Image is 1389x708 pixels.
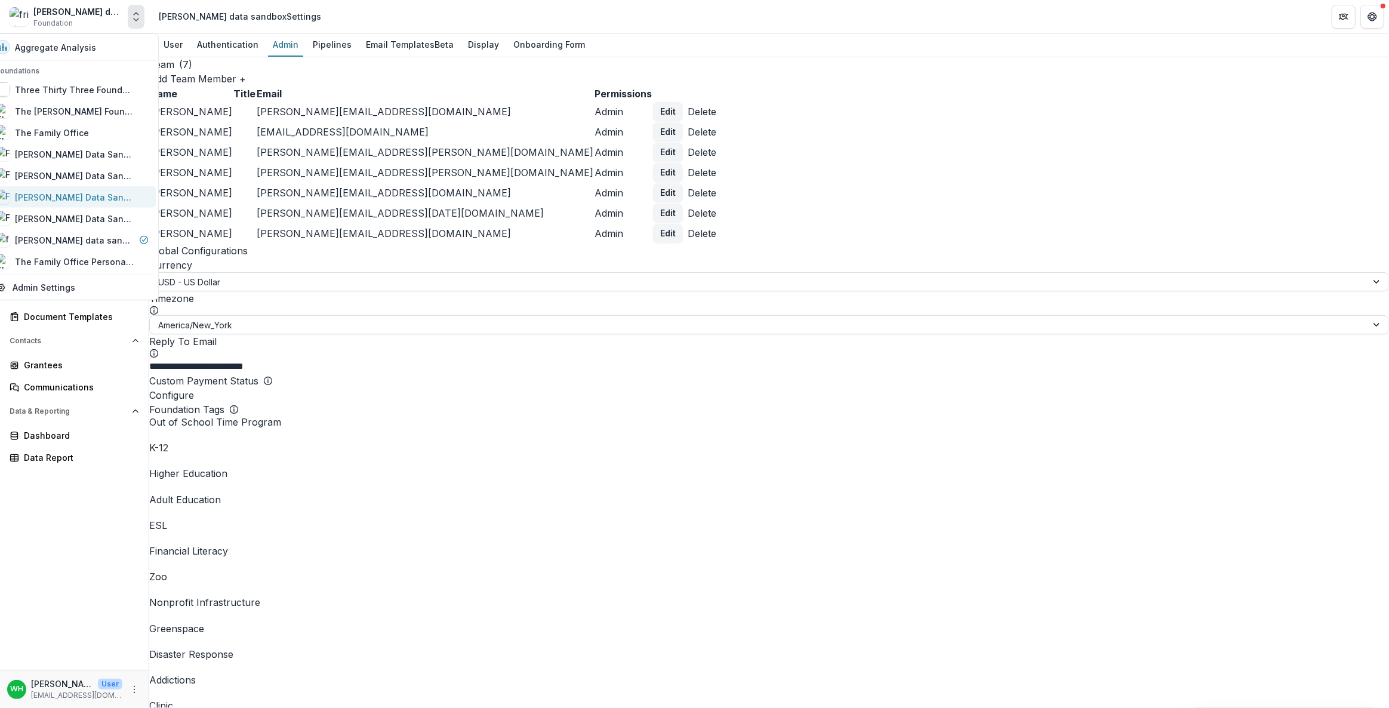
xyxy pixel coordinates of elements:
span: Addictions [149,675,1389,686]
span: Adult Education [149,494,1389,506]
div: User [159,36,187,53]
button: Partners [1332,5,1356,29]
span: ESL [149,520,1389,531]
td: [PERSON_NAME][EMAIL_ADDRESS][DOMAIN_NAME] [256,223,594,244]
p: [EMAIL_ADDRESS][DOMAIN_NAME] [31,690,122,701]
p: Timezone [149,291,1389,306]
button: Delete [688,125,716,139]
a: Email Templates Beta [361,33,458,57]
td: [PERSON_NAME][EMAIL_ADDRESS][PERSON_NAME][DOMAIN_NAME] [256,162,594,183]
td: Admin [594,183,652,203]
p: ( 7 ) [179,57,192,72]
td: Admin [594,142,652,162]
a: Admin [268,33,303,57]
div: Authentication [192,36,263,53]
button: Edit [653,183,683,202]
div: [PERSON_NAME] data sandbox Settings [159,10,321,23]
div: Display [463,36,504,53]
a: Data Report [5,448,144,467]
button: Configure [149,388,194,402]
span: Disaster Response [149,649,1389,660]
div: Pipelines [308,36,356,53]
button: Delete [688,165,716,180]
a: Grantees [5,355,144,375]
td: Admin [594,122,652,142]
span: Out of School Time Program [149,417,1389,428]
button: Edit [653,224,683,243]
div: Email Templates [361,36,458,53]
p: Reply To Email [149,334,1389,349]
span: Higher Education [149,468,1389,479]
td: Email [256,86,594,101]
td: Title [233,86,256,101]
button: Edit [653,163,683,182]
span: Nonprofit Infrastructure [149,597,1389,608]
button: Edit [653,204,683,223]
button: Add Team Member + [149,72,246,86]
div: Dashboard [24,429,134,442]
button: Open Data & Reporting [5,402,144,421]
button: Edit [653,102,683,121]
a: Authentication [192,33,263,57]
span: Financial Literacy [149,546,1389,557]
td: [PERSON_NAME] [149,162,233,183]
span: K-12 [149,442,1389,454]
div: Data Report [24,451,134,464]
span: Beta [435,38,454,51]
a: Document Templates [5,307,144,327]
div: Document Templates [24,310,134,323]
td: [PERSON_NAME][EMAIL_ADDRESS][DATE][DOMAIN_NAME] [256,203,594,223]
td: Admin [594,162,652,183]
button: Delete [688,104,716,119]
h2: Global Configurations [149,244,1389,258]
td: [PERSON_NAME] [149,142,233,162]
nav: breadcrumb [154,8,326,25]
td: Permissions [594,86,652,101]
button: Delete [688,186,716,200]
a: Dashboard [5,426,144,445]
button: Delete [688,206,716,220]
p: [PERSON_NAME] [31,678,93,690]
div: Wes Hadley [10,685,23,693]
td: [PERSON_NAME] [149,223,233,244]
button: Delete [688,226,716,241]
span: Foundation [33,18,73,29]
p: Custom Payment Status [149,374,258,388]
td: [PERSON_NAME] [149,183,233,203]
label: Currency [149,259,192,271]
button: Edit [653,122,683,141]
a: Display [463,33,504,57]
span: Data & Reporting [10,407,127,415]
p: Foundation Tags [149,402,224,417]
div: [PERSON_NAME] data sandbox [33,5,123,18]
button: Open Contacts [5,331,144,350]
td: [PERSON_NAME] [149,101,233,122]
a: Communications [5,377,144,397]
td: Name [149,86,233,101]
button: More [127,682,141,697]
button: Delete [688,145,716,159]
button: Get Help [1360,5,1384,29]
div: Onboarding Form [509,36,590,53]
div: Communications [24,381,134,393]
span: Contacts [10,337,127,345]
span: Greenspace [149,623,1389,635]
button: Edit [653,143,683,162]
div: Admin [268,36,303,53]
td: Admin [594,203,652,223]
button: Open entity switcher [128,5,144,29]
h2: Team [149,57,174,72]
a: Pipelines [308,33,356,57]
td: [PERSON_NAME] [149,122,233,142]
td: [PERSON_NAME][EMAIL_ADDRESS][PERSON_NAME][DOMAIN_NAME] [256,142,594,162]
td: Admin [594,101,652,122]
span: Zoo [149,571,1389,583]
a: User [159,33,187,57]
img: frist data sandbox [10,7,29,26]
div: Grantees [24,359,134,371]
p: User [98,679,122,689]
td: [PERSON_NAME][EMAIL_ADDRESS][DOMAIN_NAME] [256,101,594,122]
td: [PERSON_NAME][EMAIL_ADDRESS][DOMAIN_NAME] [256,183,594,203]
a: Onboarding Form [509,33,590,57]
td: Admin [594,223,652,244]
